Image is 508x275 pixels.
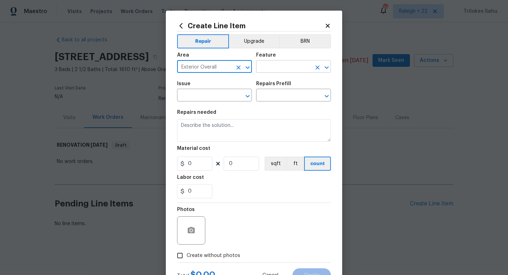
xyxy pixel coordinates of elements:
[177,22,325,30] h2: Create Line Item
[177,207,195,212] h5: Photos
[234,63,243,72] button: Clear
[265,157,286,171] button: sqft
[322,63,332,72] button: Open
[187,252,240,259] span: Create without photos
[313,63,322,72] button: Clear
[177,146,210,151] h5: Material cost
[177,81,190,86] h5: Issue
[243,63,253,72] button: Open
[177,175,204,180] h5: Labor cost
[177,34,229,48] button: Repair
[279,34,331,48] button: BRN
[177,53,189,58] h5: Area
[304,157,331,171] button: count
[229,34,279,48] button: Upgrade
[256,81,291,86] h5: Repairs Prefill
[286,157,304,171] button: ft
[177,110,216,115] h5: Repairs needed
[256,53,276,58] h5: Feature
[322,91,332,101] button: Open
[243,91,253,101] button: Open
